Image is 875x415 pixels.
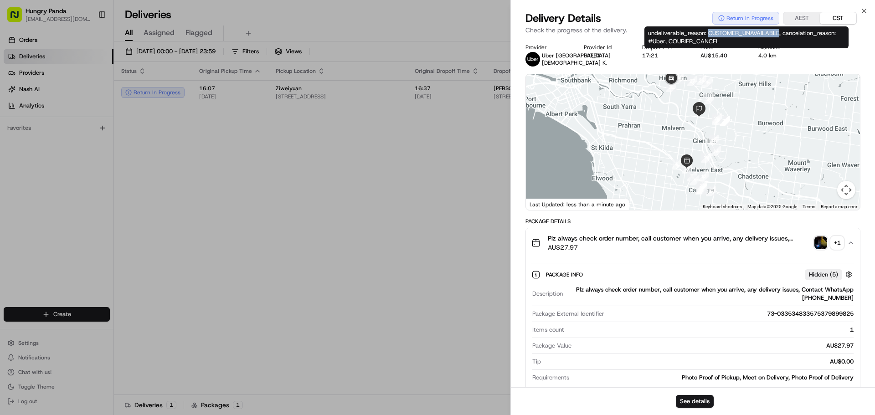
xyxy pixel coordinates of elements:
[837,181,855,199] button: Map camera controls
[18,166,26,174] img: 1736555255976-a54dd68f-1ca7-489b-9aae-adbdc363a1c4
[720,116,730,126] div: 22
[86,204,146,213] span: API Documentation
[24,59,150,68] input: Clear
[642,52,686,59] div: 17:21
[9,9,27,27] img: Nash
[532,326,564,334] span: Items count
[77,205,84,212] div: 💻
[28,166,74,173] span: [PERSON_NAME]
[814,236,827,249] img: photo_proof_of_pickup image
[701,153,711,163] div: 13
[41,87,149,96] div: Start new chat
[528,198,558,210] a: Open this area in Google Maps (opens a new window)
[699,171,709,181] div: 12
[821,204,857,209] a: Report a map error
[526,199,629,210] div: Last Updated: less than a minute ago
[9,205,16,212] div: 📗
[674,74,684,84] div: 28
[575,342,854,350] div: AU$27.97
[545,358,854,366] div: AU$0.00
[548,243,811,252] span: AU$27.97
[525,11,601,26] span: Delivery Details
[155,90,166,101] button: Start new chat
[702,77,712,87] div: 25
[642,44,686,51] div: Dropoff ETA
[712,12,779,25] button: Return In Progress
[35,141,57,149] span: 8月15日
[542,52,611,59] span: Uber [GEOGRAPHIC_DATA]
[672,159,682,169] div: 1
[676,395,714,408] button: See details
[526,228,860,257] button: Plz always check order number, call customer when you arrive, any delivery issues, Contact WhatsA...
[696,184,706,195] div: 7
[803,204,815,209] a: Terms
[687,171,697,181] div: 3
[9,87,26,103] img: 1736555255976-a54dd68f-1ca7-489b-9aae-adbdc363a1c4
[525,52,540,67] img: uber-new-logo.jpeg
[9,36,166,51] p: Welcome 👋
[528,198,558,210] img: Google
[584,52,601,59] button: DAE52
[526,257,860,398] div: Plz always check order number, call customer when you arrive, any delivery issues, Contact WhatsA...
[820,12,856,24] button: CST
[532,290,563,298] span: Description
[532,358,541,366] span: Tip
[18,204,70,213] span: Knowledge Base
[697,180,707,190] div: 11
[568,326,854,334] div: 1
[525,44,569,51] div: Provider
[711,146,721,156] div: 14
[9,118,58,126] div: Past conversations
[709,135,719,145] div: 15
[525,218,860,225] div: Package Details
[548,234,811,243] span: Plz always check order number, call customer when you arrive, any delivery issues, Contact WhatsA...
[73,200,150,216] a: 💻API Documentation
[831,236,844,249] div: + 1
[532,342,571,350] span: Package Value
[9,157,24,172] img: Asif Zaman Khan
[783,12,820,24] button: AEST
[41,96,125,103] div: We're available if you need us!
[700,52,744,59] div: AU$15.40
[566,286,854,302] div: Plz always check order number, call customer when you arrive, any delivery issues, Contact WhatsA...
[712,113,722,123] div: 23
[19,87,36,103] img: 1727276513143-84d647e1-66c0-4f92-a045-3c9f9f5dfd92
[30,141,33,149] span: •
[532,374,569,382] span: Requirements
[703,204,742,210] button: Keyboard shortcuts
[532,310,604,318] span: Package External Identifier
[573,374,854,382] div: Photo Proof of Pickup, Meet on Delivery, Photo Proof of Delivery
[714,115,724,125] div: 17
[525,26,860,35] p: Check the progress of the delivery.
[76,166,79,173] span: •
[81,166,98,173] span: 8月7日
[141,117,166,128] button: See all
[584,44,628,51] div: Provider Id
[758,52,802,59] div: 4.0 km
[644,26,849,48] div: undeliverable_reason: CUSTOMER_UNAVAILABLE, cancelation_reason: #Uber, COURIER_CANCEL
[706,186,716,196] div: 6
[91,226,110,233] span: Pylon
[747,204,797,209] span: Map data ©2025 Google
[704,94,714,104] div: 24
[696,75,706,85] div: 26
[697,183,707,193] div: 10
[814,236,844,249] button: photo_proof_of_pickup image+1
[542,59,607,67] span: [DEMOGRAPHIC_DATA] K.
[687,76,697,86] div: 27
[64,225,110,233] a: Powered byPylon
[546,271,585,278] span: Package Info
[5,200,73,216] a: 📗Knowledge Base
[608,310,854,318] div: 73-033534833575379899825
[695,184,705,195] div: 5
[805,269,854,280] button: Hidden (5)
[682,164,692,174] div: 2
[809,271,838,279] span: Hidden ( 5 )
[690,175,700,185] div: 4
